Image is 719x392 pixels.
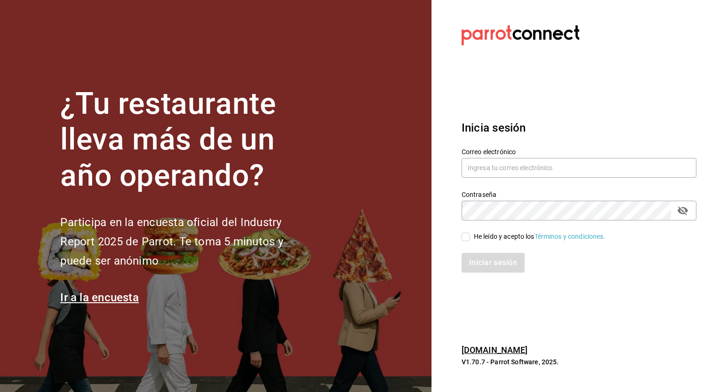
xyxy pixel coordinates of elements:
label: Contraseña [462,191,696,197]
a: Ir a la encuesta [60,291,139,304]
a: Términos y condiciones. [535,233,606,240]
a: [DOMAIN_NAME] [462,345,528,355]
input: Ingresa tu correo electrónico [462,158,696,178]
button: passwordField [675,203,691,219]
div: He leído y acepto los [474,232,606,242]
h2: Participa en la encuesta oficial del Industry Report 2025 de Parrot. Te toma 5 minutos y puede se... [60,213,314,270]
h3: Inicia sesión [462,119,696,136]
h1: ¿Tu restaurante lleva más de un año operando? [60,86,314,194]
label: Correo electrónico [462,148,696,155]
p: V1.70.7 - Parrot Software, 2025. [462,357,696,367]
